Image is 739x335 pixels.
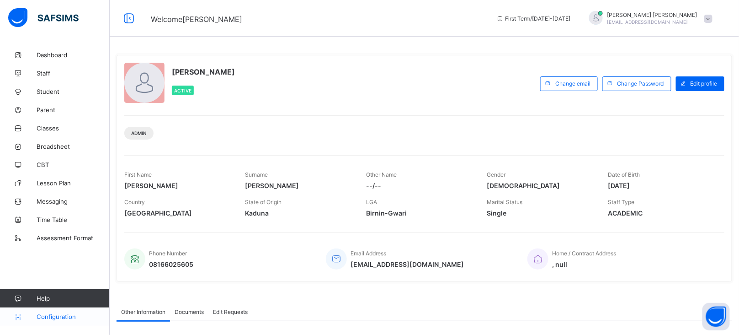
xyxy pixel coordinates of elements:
[37,70,110,77] span: Staff
[124,209,232,217] span: [GEOGRAPHIC_DATA]
[351,250,386,257] span: Email Address
[37,216,110,223] span: Time Table
[151,15,242,24] span: Welcome [PERSON_NAME]
[691,80,718,87] span: Edit profile
[607,11,697,18] span: [PERSON_NAME] [PERSON_NAME]
[351,260,464,268] span: [EMAIL_ADDRESS][DOMAIN_NAME]
[487,171,506,178] span: Gender
[245,171,268,178] span: Surname
[37,295,109,302] span: Help
[608,209,715,217] span: ACADEMIC
[245,182,353,189] span: [PERSON_NAME]
[37,51,110,59] span: Dashboard
[617,80,664,87] span: Change Password
[172,67,235,76] span: [PERSON_NAME]
[608,182,715,189] span: [DATE]
[487,182,595,189] span: [DEMOGRAPHIC_DATA]
[121,308,165,315] span: Other Information
[580,11,717,26] div: JEREMIAHBENJAMIN
[366,171,397,178] span: Other Name
[149,250,187,257] span: Phone Number
[124,171,152,178] span: First Name
[8,8,79,27] img: safsims
[37,143,110,150] span: Broadsheet
[366,182,473,189] span: --/--
[174,88,191,93] span: Active
[366,209,473,217] span: Birnin-Gwari
[149,260,193,268] span: 08166025605
[487,209,595,217] span: Single
[37,124,110,132] span: Classes
[124,182,232,189] span: [PERSON_NAME]
[552,250,616,257] span: Home / Contract Address
[608,199,634,205] span: Staff Type
[175,308,204,315] span: Documents
[366,199,377,205] span: LGA
[245,209,353,217] span: Kaduna
[37,106,110,113] span: Parent
[37,161,110,168] span: CBT
[37,313,109,320] span: Configuration
[37,179,110,187] span: Lesson Plan
[37,198,110,205] span: Messaging
[555,80,590,87] span: Change email
[131,130,147,136] span: Admin
[496,15,571,22] span: session/term information
[124,199,145,205] span: Country
[702,303,730,330] button: Open asap
[37,234,110,242] span: Assessment Format
[213,308,248,315] span: Edit Requests
[607,19,688,25] span: [EMAIL_ADDRESS][DOMAIN_NAME]
[552,260,616,268] span: , null
[608,171,640,178] span: Date of Birth
[245,199,282,205] span: State of Origin
[37,88,110,95] span: Student
[487,199,523,205] span: Marital Status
